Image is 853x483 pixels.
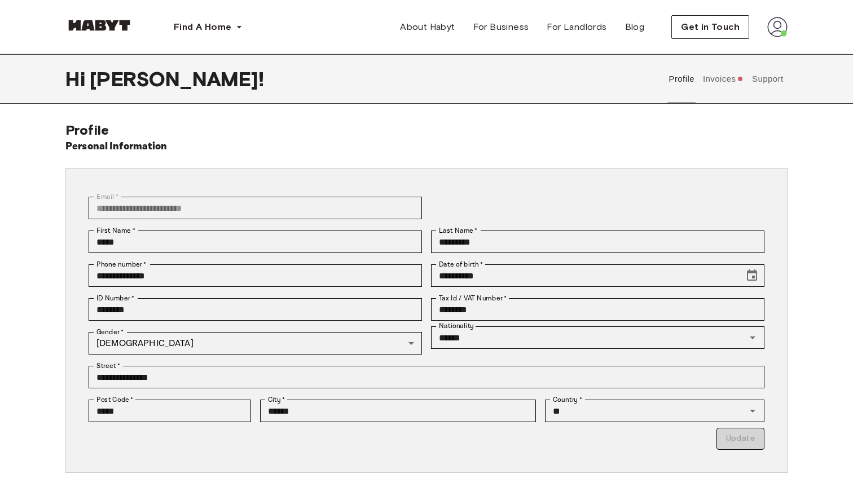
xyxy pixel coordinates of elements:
[473,20,529,34] span: For Business
[681,20,740,34] span: Get in Touch
[667,54,696,104] button: Profile
[174,20,231,34] span: Find A Home
[400,20,455,34] span: About Habyt
[96,293,134,303] label: ID Number
[65,20,133,31] img: Habyt
[391,16,464,38] a: About Habyt
[90,67,264,91] span: [PERSON_NAME] !
[671,15,749,39] button: Get in Touch
[665,54,788,104] div: user profile tabs
[89,332,422,355] div: [DEMOGRAPHIC_DATA]
[439,225,478,236] label: Last Name
[616,16,654,38] a: Blog
[439,293,507,303] label: Tax Id / VAT Number
[745,330,760,345] button: Open
[745,403,760,419] button: Open
[96,361,120,371] label: Street
[96,395,134,405] label: Post Code
[439,259,483,269] label: Date of birth
[553,395,582,405] label: Country
[65,67,90,91] span: Hi
[96,192,118,202] label: Email
[701,54,745,104] button: Invoices
[767,17,788,37] img: avatar
[65,139,168,154] h6: Personal Information
[96,225,135,236] label: First Name
[464,16,538,38] a: For Business
[547,20,606,34] span: For Landlords
[625,20,645,34] span: Blog
[750,54,785,104] button: Support
[96,327,124,337] label: Gender
[89,197,422,219] div: You can't change your email address at the moment. Please reach out to customer support in case y...
[538,16,615,38] a: For Landlords
[96,259,147,269] label: Phone number
[741,264,763,287] button: Choose date, selected date is Mar 7, 1998
[165,16,252,38] button: Find A Home
[268,395,285,405] label: City
[65,122,109,138] span: Profile
[439,321,474,331] label: Nationality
